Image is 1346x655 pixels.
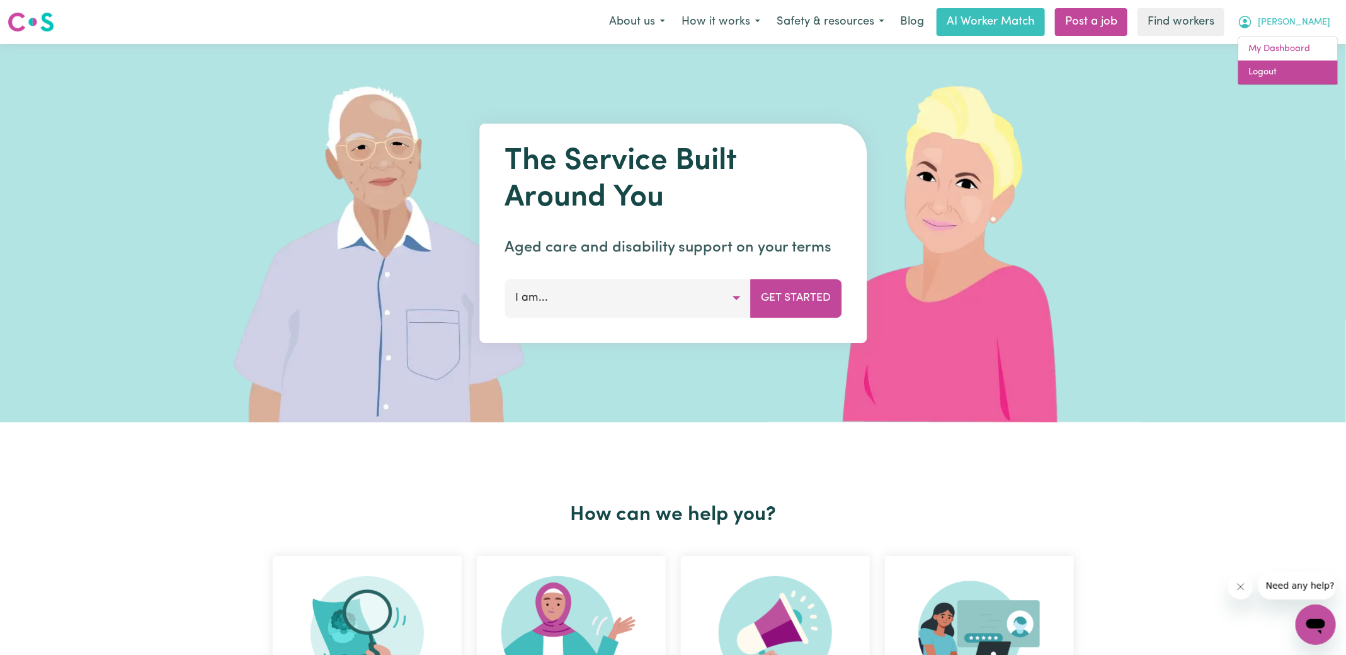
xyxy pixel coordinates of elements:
[1258,16,1330,30] span: [PERSON_NAME]
[1258,572,1336,600] iframe: Message from company
[1238,37,1338,61] a: My Dashboard
[1238,61,1338,84] a: Logout
[505,144,841,216] h1: The Service Built Around You
[937,8,1045,36] a: AI Worker Match
[1229,9,1338,35] button: My Account
[265,503,1081,527] h2: How can we help you?
[1296,605,1336,645] iframe: Button to launch messaging window
[8,8,54,37] a: Careseekers logo
[768,9,893,35] button: Safety & resources
[1238,37,1338,85] div: My Account
[893,8,932,36] a: Blog
[1138,8,1224,36] a: Find workers
[673,9,768,35] button: How it works
[750,279,841,317] button: Get Started
[505,279,751,317] button: I am...
[505,236,841,259] p: Aged care and disability support on your terms
[601,9,673,35] button: About us
[1228,574,1253,600] iframe: Close message
[1055,8,1127,36] a: Post a job
[8,11,54,33] img: Careseekers logo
